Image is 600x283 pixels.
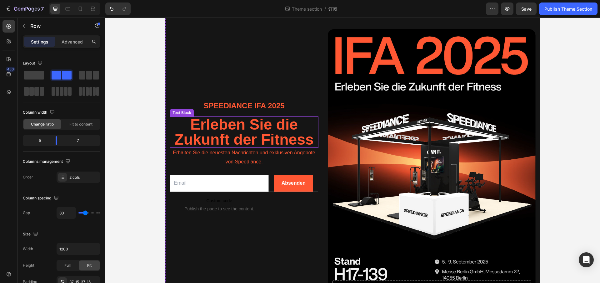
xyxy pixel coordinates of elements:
button: Publish Theme Section [539,3,597,15]
span: Save [521,6,532,12]
div: 2 cols [69,175,99,180]
div: 7 [62,136,99,145]
span: 订阅 [328,6,337,12]
button: 7 [2,3,47,15]
iframe: Design area [105,18,600,283]
div: Undo/Redo [105,3,131,15]
input: Auto [57,207,76,219]
div: Column width [23,108,56,117]
p: Row [30,22,83,30]
div: Absenden [176,161,200,170]
div: 450 [6,67,15,72]
span: Change ratio [31,121,54,127]
div: 5 [24,136,51,145]
button: Absenden [169,157,208,174]
span: Full [64,263,71,268]
p: Advanced [62,39,83,45]
span: Theme section [291,6,323,12]
span: Fit [87,263,92,268]
div: Layout [23,59,44,68]
span: / [324,6,326,12]
div: Order [23,174,33,180]
input: Auto [57,243,100,255]
span: Fit to content [69,121,92,127]
div: Column spacing [23,194,60,203]
div: Columns management [23,157,72,166]
button: Save [516,3,537,15]
div: Size [23,230,39,239]
div: Gap [23,210,30,216]
div: Height [23,263,34,268]
div: Width [23,246,33,252]
div: Publish Theme Section [544,6,592,12]
p: Settings [31,39,48,45]
p: 7 [41,5,44,13]
div: Open Intercom Messenger [579,252,594,267]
